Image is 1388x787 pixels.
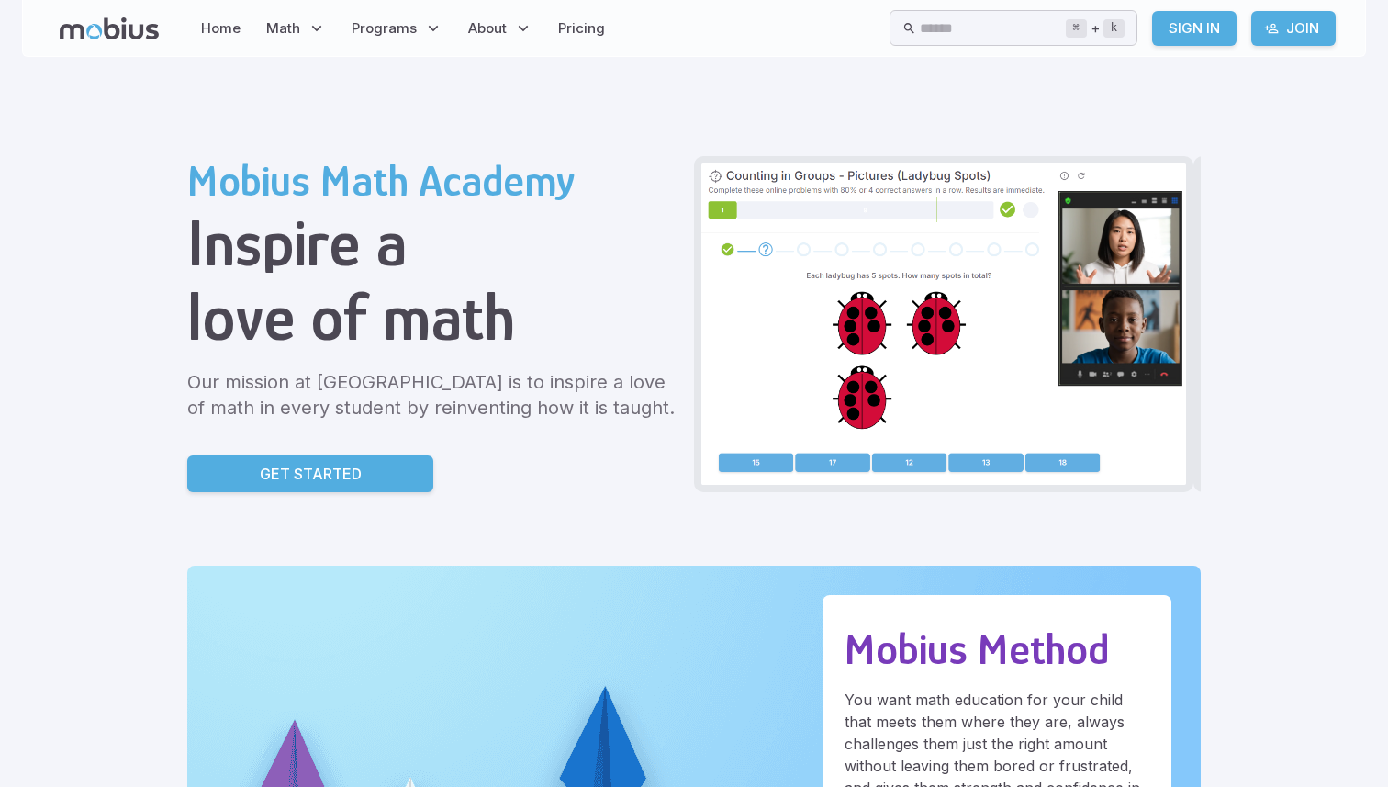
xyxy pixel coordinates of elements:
a: Get Started [187,455,433,492]
a: Sign In [1152,11,1237,46]
div: + [1066,17,1125,39]
span: Math [266,18,300,39]
h2: Mobius Math Academy [187,156,679,206]
h1: love of math [187,280,679,354]
span: Programs [352,18,417,39]
img: Grade 2 Class [701,163,1186,485]
span: About [468,18,507,39]
p: Get Started [260,463,362,485]
a: Home [196,7,246,50]
kbd: ⌘ [1066,19,1087,38]
h1: Inspire a [187,206,679,280]
h2: Mobius Method [845,624,1149,674]
kbd: k [1103,19,1125,38]
a: Pricing [553,7,610,50]
a: Join [1251,11,1336,46]
p: Our mission at [GEOGRAPHIC_DATA] is to inspire a love of math in every student by reinventing how... [187,369,679,421]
